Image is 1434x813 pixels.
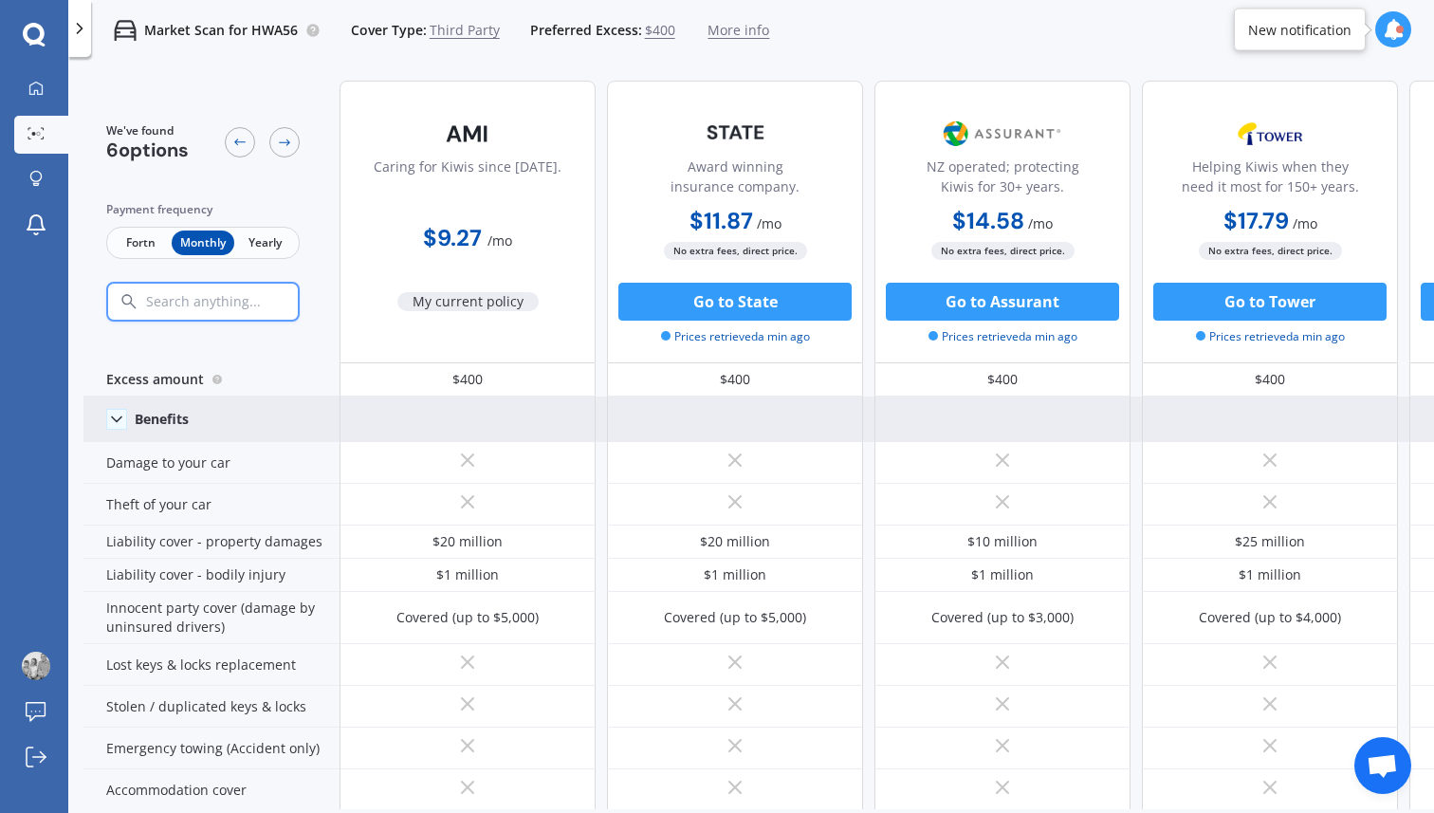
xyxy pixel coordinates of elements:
span: Yearly [234,231,296,255]
div: Open chat [1354,737,1411,794]
div: $20 million [432,532,503,551]
img: car.f15378c7a67c060ca3f3.svg [114,19,137,42]
button: Go to Assurant [886,283,1119,321]
span: / mo [1293,214,1317,232]
div: Theft of your car [83,484,340,526]
div: $400 [1142,363,1398,397]
span: No extra fees, direct price. [1199,242,1342,260]
div: Helping Kiwis when they need it most for 150+ years. [1158,157,1382,204]
div: Liability cover - property damages [83,526,340,559]
span: Third Party [430,21,500,40]
div: Benefits [135,411,189,428]
b: $11.87 [689,206,753,235]
b: $9.27 [423,223,482,252]
img: AOh14GjOQvlBvLfZQvVuHTHWfX0HucgB7SRK7JfWX62EubY=s96-c [22,652,50,680]
p: Market Scan for HWA56 [144,21,298,40]
div: Accommodation cover [83,769,340,811]
span: We've found [106,122,189,139]
div: Lost keys & locks replacement [83,644,340,686]
b: $14.58 [952,206,1024,235]
img: Tower.webp [1207,110,1333,157]
div: Emergency towing (Accident only) [83,728,340,769]
div: Award winning insurance company. [623,157,847,204]
img: State-text-1.webp [672,110,798,155]
div: New notification [1248,20,1351,39]
div: $1 million [971,565,1034,584]
div: Caring for Kiwis since [DATE]. [374,157,561,204]
div: Covered (up to $3,000) [931,608,1074,627]
div: $400 [607,363,863,397]
span: 6 options [106,138,189,162]
div: Liability cover - bodily injury [83,559,340,592]
img: Assurant.png [940,110,1065,157]
div: $25 million [1235,532,1305,551]
img: AMI-text-1.webp [405,110,530,157]
span: Cover Type: [351,21,427,40]
button: Go to Tower [1153,283,1387,321]
div: $10 million [967,532,1038,551]
b: $17.79 [1223,206,1289,235]
span: No extra fees, direct price. [664,242,807,260]
span: More info [708,21,769,40]
span: $400 [645,21,675,40]
span: / mo [487,231,512,249]
div: Damage to your car [83,442,340,484]
div: $400 [340,363,596,397]
div: Payment frequency [106,200,300,219]
span: Monthly [172,231,233,255]
div: Innocent party cover (damage by uninsured drivers) [83,592,340,644]
div: $400 [874,363,1131,397]
div: Covered (up to $5,000) [664,608,806,627]
span: No extra fees, direct price. [931,242,1075,260]
div: $1 million [704,565,766,584]
span: Fortn [110,231,172,255]
button: Go to State [618,283,852,321]
div: $20 million [700,532,770,551]
span: / mo [757,214,781,232]
div: $1 million [1239,565,1301,584]
div: Stolen / duplicated keys & locks [83,686,340,728]
span: Prices retrieved a min ago [661,328,810,345]
div: $1 million [436,565,499,584]
span: / mo [1028,214,1053,232]
span: Prices retrieved a min ago [928,328,1077,345]
span: Preferred Excess: [530,21,642,40]
div: NZ operated; protecting Kiwis for 30+ years. [891,157,1114,204]
div: Covered (up to $4,000) [1199,608,1341,627]
div: Covered (up to $5,000) [396,608,539,627]
div: Excess amount [83,363,340,397]
input: Search anything... [144,293,339,310]
span: Prices retrieved a min ago [1196,328,1345,345]
span: My current policy [397,292,539,311]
